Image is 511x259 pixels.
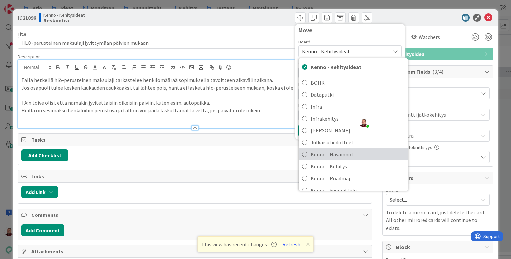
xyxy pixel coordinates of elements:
span: Kehitysidea [396,50,481,58]
span: ID [18,14,36,22]
span: BOHR [311,78,405,88]
a: Kenno - Havainnot [299,148,408,160]
img: 8MARACyCzyDdOogtKbuhiGEOiMLTYxQp.jpg [359,118,368,127]
p: Heillä on vesimaksu henkilöihin perustuva ja tällöin voi jäädä laskuttamatta vettä, jos päivät ei... [21,107,368,114]
b: Reskontra [43,18,85,23]
a: Kenno - Kehitysideat [299,61,408,73]
span: Custom Fields [396,68,481,76]
p: Tällä hetkellä hlö-perusteinen maksulaji tarkastelee henkilömäärää sopimuksella tavoitteen aikavä... [21,76,368,84]
a: Kenno - Kehitys [299,160,408,172]
button: Refresh [280,240,303,249]
div: Osio [386,124,490,129]
span: Select... [390,195,475,204]
div: Asiakas [386,81,490,86]
span: Support [13,1,29,9]
span: Dataputki [311,90,405,100]
b: 21896 [23,14,36,21]
a: BOHR [299,77,408,89]
span: [PERSON_NAME] [311,126,405,135]
span: Reskontra [390,132,478,140]
button: Add Comment [21,224,64,236]
span: Kenno - Kehitysideat [311,62,405,72]
a: [PERSON_NAME] [299,125,408,136]
span: Kenno - Roadmap [311,173,405,183]
span: ( 3/4 ) [432,68,443,75]
button: Add Link [21,186,58,198]
div: Move [298,27,402,34]
span: Emergentti jatkokehitys [390,110,475,119]
span: Kenno - Kehitysideat [302,48,350,55]
a: Kenno - Roadmap [299,172,408,184]
p: TA:n toive olisi, että nämäkin jyvitettäisiin oikeisiin päiviin, kuten esim. autopaikka. [21,99,368,107]
span: Mirrors [396,174,481,182]
a: Julkaisutiedotteet [299,136,408,148]
span: This view has recent changes. [201,240,277,248]
div: Käyttöönottokriittisyys [386,145,490,150]
div: Ohry-prio [386,103,490,107]
span: Board [386,188,398,192]
span: Block [396,243,481,251]
span: Not Set [390,153,478,161]
span: Julkaisutiedotteet [311,137,405,147]
span: Kenno - Suunnittelu [311,185,405,195]
span: Attachments [31,247,359,255]
a: Infrakehitys [299,113,408,125]
span: Watchers [419,33,440,41]
span: TA [390,89,478,97]
span: Tasks [31,136,359,144]
span: Kenno - Havainnot [311,149,405,159]
a: Dataputki [299,89,408,101]
span: Kenno - Kehitys [311,161,405,171]
p: Jos osapuoli tulee kesken kuukauden asukkaaksi, tai lähtee pois, häntä ei lasketa hlö-perusteisee... [21,84,368,92]
span: Comments [31,211,359,219]
span: Infrakehitys [311,114,405,124]
a: Infra [299,101,408,113]
p: To delete a mirror card, just delete the card. All other mirrored cards will continue to exists. [386,208,490,232]
label: Title [18,31,26,37]
button: Add Checklist [21,149,68,161]
input: type card name here... [18,37,372,49]
span: Links [31,172,359,180]
span: Infra [311,102,405,112]
a: Kenno - Suunnittelu [299,184,408,196]
span: Board [298,40,310,44]
span: Kenno - Kehitysideat [43,12,85,18]
span: Description [18,54,41,60]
